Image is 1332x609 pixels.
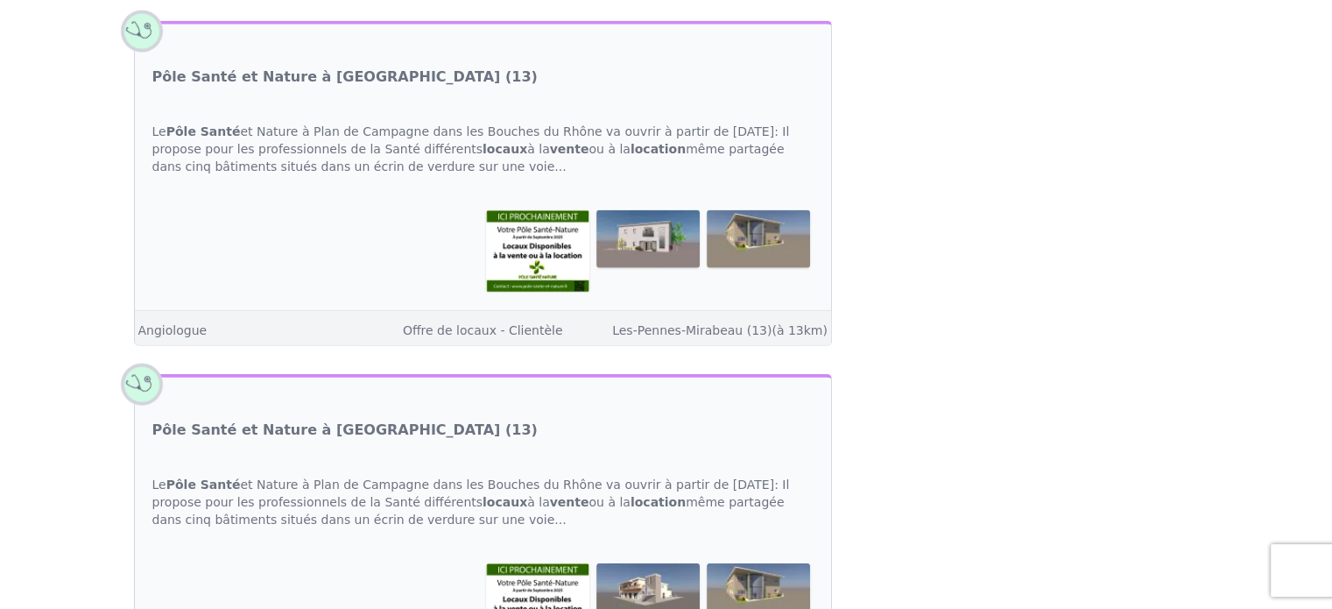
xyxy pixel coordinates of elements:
[550,142,589,156] strong: vente
[166,124,241,138] strong: Pôle Santé
[138,323,208,337] a: Angiologue
[166,478,241,492] strong: Pôle Santé
[152,420,538,441] a: Pôle Santé et Nature à [GEOGRAPHIC_DATA] (13)
[596,210,700,268] img: Pôle Santé et Nature à Plan de Campagne (13)
[550,495,589,509] strong: vente
[486,210,589,293] img: Pôle Santé et Nature à Plan de Campagne (13)
[152,67,538,88] a: Pôle Santé et Nature à [GEOGRAPHIC_DATA] (13)
[707,210,810,268] img: Pôle Santé et Nature à Plan de Campagne (13)
[612,323,828,337] a: Les-Pennes-Mirabeau (13)(à 13km)
[631,495,686,509] strong: location
[135,458,831,546] div: Le et Nature à Plan de Campagne dans les Bouches du Rhône va ouvrir à partir de [DATE]: Il propos...
[631,142,686,156] strong: location
[403,323,563,337] a: Offre de locaux - Clientèle
[135,105,831,193] div: Le et Nature à Plan de Campagne dans les Bouches du Rhône va ouvrir à partir de [DATE]: Il propos...
[483,495,527,509] strong: locaux
[772,323,828,337] span: (à 13km)
[483,142,527,156] strong: locaux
